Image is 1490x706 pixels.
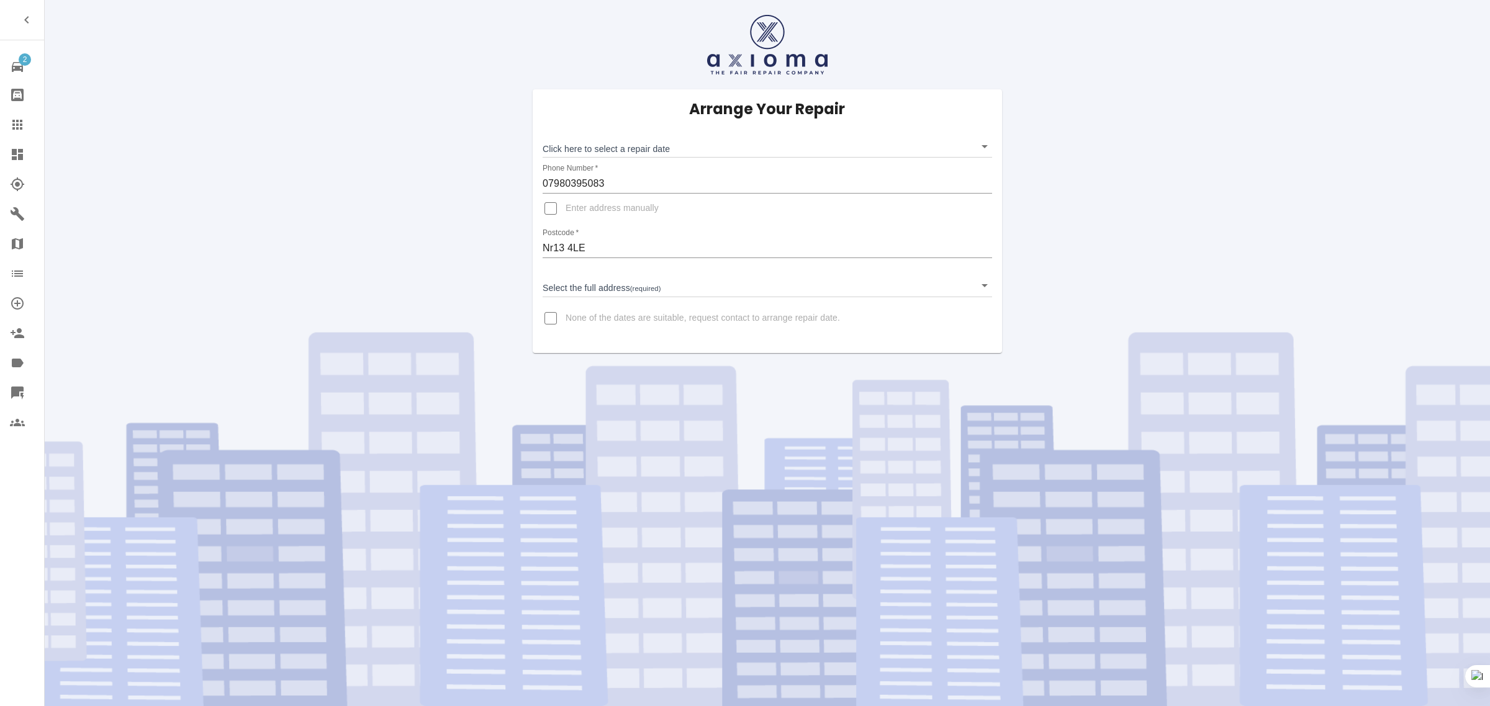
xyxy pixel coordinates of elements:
span: Enter address manually [566,202,659,215]
label: Phone Number [543,163,598,174]
span: 2 [19,53,31,66]
span: None of the dates are suitable, request contact to arrange repair date. [566,312,840,324]
label: Postcode [543,228,579,238]
h5: Arrange Your Repair [689,99,845,119]
img: axioma [707,15,828,74]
